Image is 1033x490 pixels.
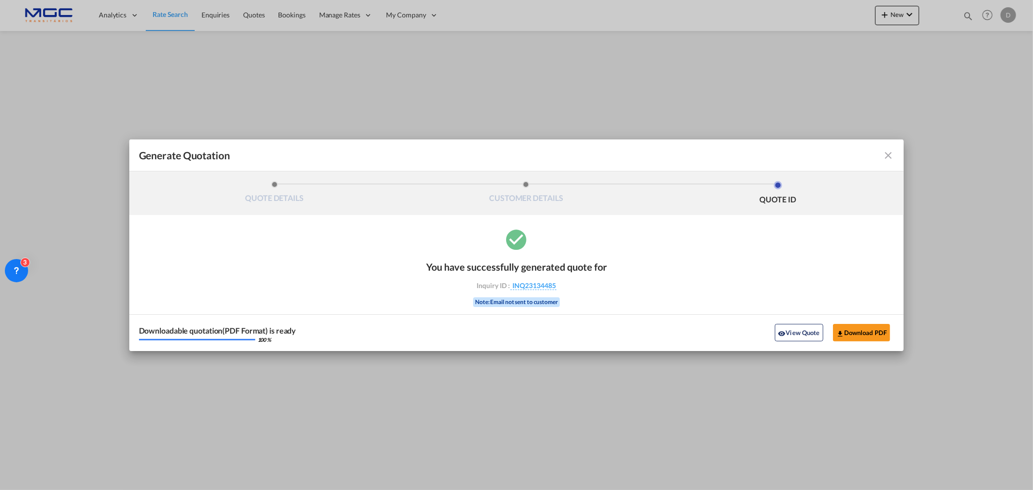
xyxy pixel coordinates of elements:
[149,181,401,207] li: QUOTE DETAILS
[778,330,786,337] md-icon: icon-eye
[461,281,573,290] div: Inquiry ID :
[139,149,230,162] span: Generate Quotation
[473,297,560,307] div: Note: Email not sent to customer
[505,227,529,251] md-icon: icon-checkbox-marked-circle
[510,281,556,290] span: INQ23134485
[836,330,844,337] md-icon: icon-download
[426,261,607,273] div: You have successfully generated quote for
[882,150,894,161] md-icon: icon-close fg-AAA8AD cursor m-0
[129,139,904,351] md-dialog: Generate QuotationQUOTE ...
[652,181,904,207] li: QUOTE ID
[400,181,652,207] li: CUSTOMER DETAILS
[833,324,891,341] button: Download PDF
[258,337,272,342] div: 100 %
[775,324,823,341] button: icon-eyeView Quote
[139,327,296,335] div: Downloadable quotation(PDF Format) is ready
